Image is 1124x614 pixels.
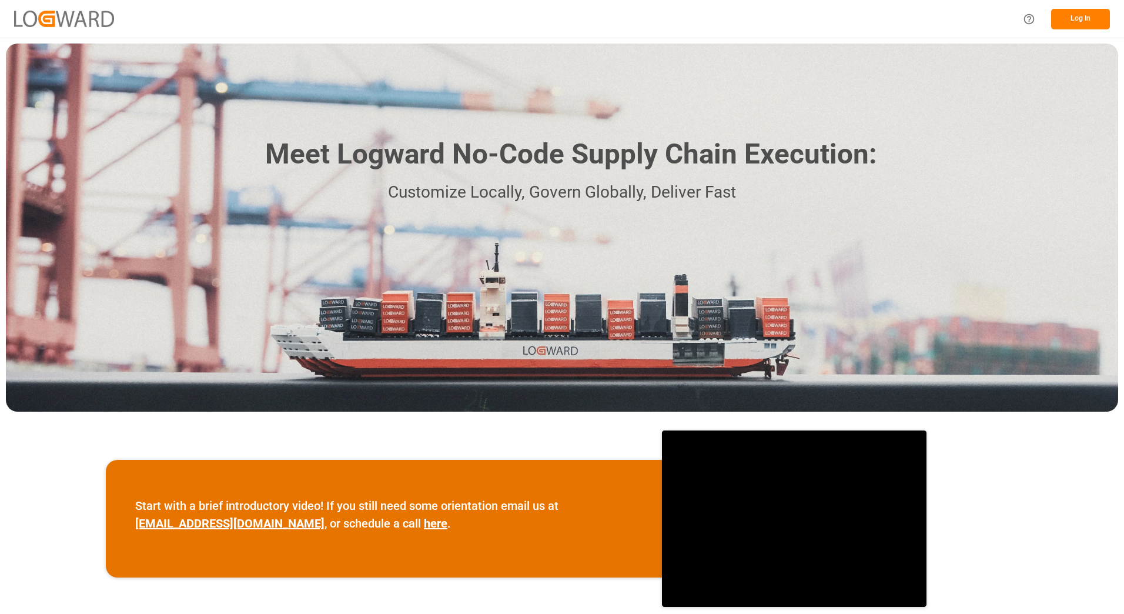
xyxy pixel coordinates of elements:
img: Logward_new_orange.png [14,11,114,26]
p: Start with a brief introductory video! If you still need some orientation email us at , or schedu... [135,497,633,532]
button: Log In [1051,9,1110,29]
a: [EMAIL_ADDRESS][DOMAIN_NAME] [135,516,325,530]
button: Help Center [1016,6,1042,32]
p: Customize Locally, Govern Globally, Deliver Fast [247,179,877,206]
a: here [424,516,447,530]
h1: Meet Logward No-Code Supply Chain Execution: [265,134,877,175]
